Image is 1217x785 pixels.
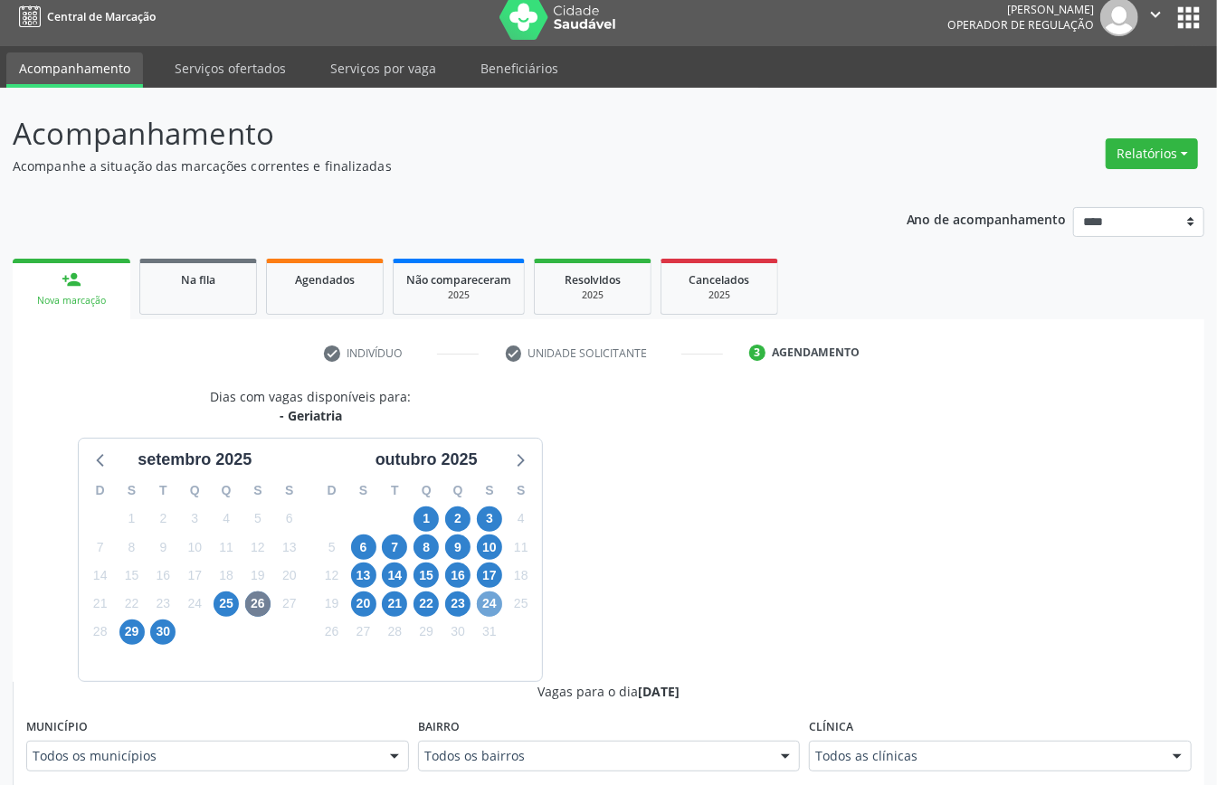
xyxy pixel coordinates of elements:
[182,563,207,588] span: quarta-feira, 17 de setembro de 2025
[13,111,847,156] p: Acompanhamento
[119,534,145,560] span: segunda-feira, 8 de setembro de 2025
[382,563,407,588] span: terça-feira, 14 de outubro de 2025
[749,345,765,361] div: 3
[445,534,471,560] span: quinta-feira, 9 de outubro de 2025
[414,534,439,560] span: quarta-feira, 8 de outubro de 2025
[382,591,407,617] span: terça-feira, 21 de outubro de 2025
[88,591,113,617] span: domingo, 21 de setembro de 2025
[509,534,534,560] span: sábado, 11 de outubro de 2025
[445,506,471,532] span: quinta-feira, 2 de outubro de 2025
[150,506,176,532] span: terça-feira, 2 de setembro de 2025
[418,714,460,742] label: Bairro
[351,563,376,588] span: segunda-feira, 13 de outubro de 2025
[445,563,471,588] span: quinta-feira, 16 de outubro de 2025
[277,563,302,588] span: sábado, 20 de setembro de 2025
[214,534,239,560] span: quinta-feira, 11 de setembro de 2025
[245,591,271,617] span: sexta-feira, 26 de setembro de 2025
[411,477,442,505] div: Q
[639,683,680,700] span: [DATE]
[414,591,439,617] span: quarta-feira, 22 de outubro de 2025
[509,591,534,617] span: sábado, 25 de outubro de 2025
[245,534,271,560] span: sexta-feira, 12 de setembro de 2025
[88,563,113,588] span: domingo, 14 de setembro de 2025
[468,52,571,84] a: Beneficiários
[1173,2,1204,33] button: apps
[277,534,302,560] span: sábado, 13 de setembro de 2025
[815,747,1155,765] span: Todos as clínicas
[319,534,345,560] span: domingo, 5 de outubro de 2025
[119,619,145,645] span: segunda-feira, 29 de setembro de 2025
[88,619,113,645] span: domingo, 28 de setembro de 2025
[477,534,502,560] span: sexta-feira, 10 de outubro de 2025
[245,506,271,532] span: sexta-feira, 5 de setembro de 2025
[116,477,147,505] div: S
[179,477,211,505] div: Q
[26,682,1192,701] div: Vagas para o dia
[368,448,485,472] div: outubro 2025
[424,747,764,765] span: Todos os bairros
[26,714,88,742] label: Município
[505,477,537,505] div: S
[319,563,345,588] span: domingo, 12 de outubro de 2025
[947,2,1094,17] div: [PERSON_NAME]
[382,534,407,560] span: terça-feira, 7 de outubro de 2025
[6,52,143,88] a: Acompanhamento
[62,270,81,289] div: person_add
[162,52,299,84] a: Serviços ofertados
[182,591,207,617] span: quarta-feira, 24 de setembro de 2025
[295,272,355,288] span: Agendados
[351,591,376,617] span: segunda-feira, 20 de outubro de 2025
[182,534,207,560] span: quarta-feira, 10 de setembro de 2025
[947,17,1094,33] span: Operador de regulação
[1106,138,1198,169] button: Relatórios
[33,747,372,765] span: Todos os municípios
[565,272,621,288] span: Resolvidos
[150,563,176,588] span: terça-feira, 16 de setembro de 2025
[214,591,239,617] span: quinta-feira, 25 de setembro de 2025
[382,619,407,645] span: terça-feira, 28 de outubro de 2025
[319,591,345,617] span: domingo, 19 de outubro de 2025
[210,406,411,425] div: - Geriatria
[210,387,411,425] div: Dias com vagas disponíveis para:
[211,477,242,505] div: Q
[84,477,116,505] div: D
[147,477,179,505] div: T
[13,2,156,32] a: Central de Marcação
[150,619,176,645] span: terça-feira, 30 de setembro de 2025
[509,563,534,588] span: sábado, 18 de outubro de 2025
[13,156,847,175] p: Acompanhe a situação das marcações correntes e finalizadas
[547,288,638,302] div: 2025
[130,448,259,472] div: setembro 2025
[214,563,239,588] span: quinta-feira, 18 de setembro de 2025
[477,563,502,588] span: sexta-feira, 17 de outubro de 2025
[47,9,156,24] span: Central de Marcação
[772,345,860,361] div: Agendamento
[445,619,471,645] span: quinta-feira, 30 de outubro de 2025
[445,591,471,617] span: quinta-feira, 23 de outubro de 2025
[318,52,449,84] a: Serviços por vaga
[119,506,145,532] span: segunda-feira, 1 de setembro de 2025
[674,288,765,302] div: 2025
[273,477,305,505] div: S
[347,477,379,505] div: S
[316,477,347,505] div: D
[509,506,534,532] span: sábado, 4 de outubro de 2025
[242,477,274,505] div: S
[406,272,511,288] span: Não compareceram
[414,506,439,532] span: quarta-feira, 1 de outubro de 2025
[182,506,207,532] span: quarta-feira, 3 de setembro de 2025
[245,563,271,588] span: sexta-feira, 19 de setembro de 2025
[277,591,302,617] span: sábado, 27 de setembro de 2025
[319,619,345,645] span: domingo, 26 de outubro de 2025
[351,534,376,560] span: segunda-feira, 6 de outubro de 2025
[150,534,176,560] span: terça-feira, 9 de setembro de 2025
[406,288,511,302] div: 2025
[907,207,1067,230] p: Ano de acompanhamento
[477,619,502,645] span: sexta-feira, 31 de outubro de 2025
[474,477,506,505] div: S
[150,591,176,617] span: terça-feira, 23 de setembro de 2025
[414,619,439,645] span: quarta-feira, 29 de outubro de 2025
[88,534,113,560] span: domingo, 7 de setembro de 2025
[119,563,145,588] span: segunda-feira, 15 de setembro de 2025
[181,272,215,288] span: Na fila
